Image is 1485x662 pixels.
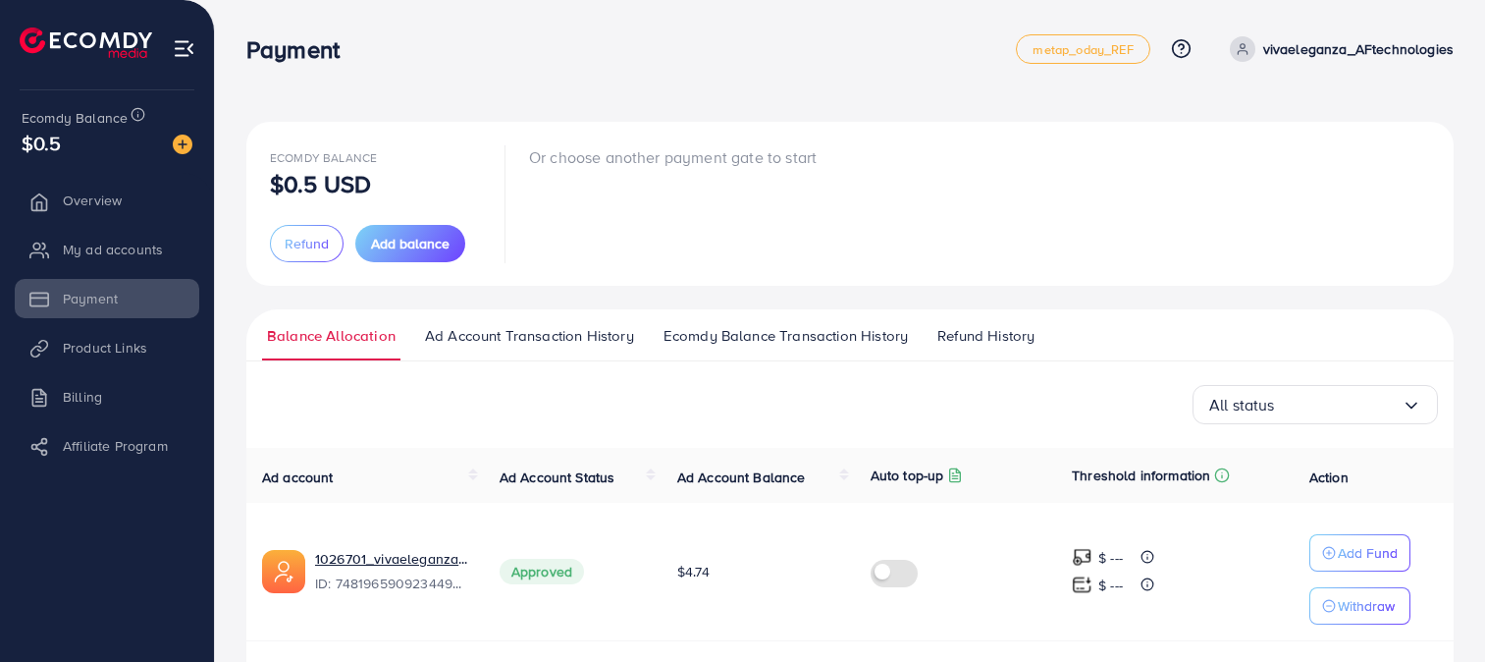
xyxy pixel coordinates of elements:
[529,145,817,169] p: Or choose another payment gate to start
[22,129,62,157] span: $0.5
[1309,468,1349,487] span: Action
[270,149,377,166] span: Ecomdy Balance
[173,135,192,154] img: image
[1072,575,1092,595] img: top-up amount
[270,225,344,262] button: Refund
[1209,390,1275,420] span: All status
[500,559,584,584] span: Approved
[425,325,634,347] span: Ad Account Transaction History
[1098,546,1123,570] p: $ ---
[262,550,305,593] img: ic-ads-acc.e4c84228.svg
[246,35,355,64] h3: Payment
[267,325,396,347] span: Balance Allocation
[1309,587,1410,625] button: Withdraw
[355,225,465,262] button: Add balance
[1098,574,1123,597] p: $ ---
[1033,43,1133,56] span: metap_oday_REF
[1338,594,1395,618] p: Withdraw
[173,37,195,60] img: menu
[1193,385,1438,424] div: Search for option
[1309,534,1410,572] button: Add Fund
[1338,541,1398,565] p: Add Fund
[677,468,806,487] span: Ad Account Balance
[1275,390,1402,420] input: Search for option
[871,464,944,487] p: Auto top-up
[315,549,468,569] a: 1026701_vivaeleganza_AFtechnologies_1742030948633
[677,562,711,581] span: $4.74
[1016,34,1149,64] a: metap_oday_REF
[1072,547,1092,568] img: top-up amount
[315,574,468,593] span: ID: 7481965909234499585
[500,468,615,487] span: Ad Account Status
[315,549,468,594] div: <span class='underline'>1026701_vivaeleganza_AFtechnologies_1742030948633</span></br>748196590923...
[285,234,329,253] span: Refund
[262,468,334,487] span: Ad account
[937,325,1034,347] span: Refund History
[22,108,128,128] span: Ecomdy Balance
[1072,464,1210,487] p: Threshold information
[663,325,908,347] span: Ecomdy Balance Transaction History
[1263,37,1454,61] p: vivaeleganza_AFtechnologies
[20,28,152,58] img: logo
[1222,36,1454,62] a: vivaeleganza_AFtechnologies
[371,234,450,253] span: Add balance
[270,172,371,195] p: $0.5 USD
